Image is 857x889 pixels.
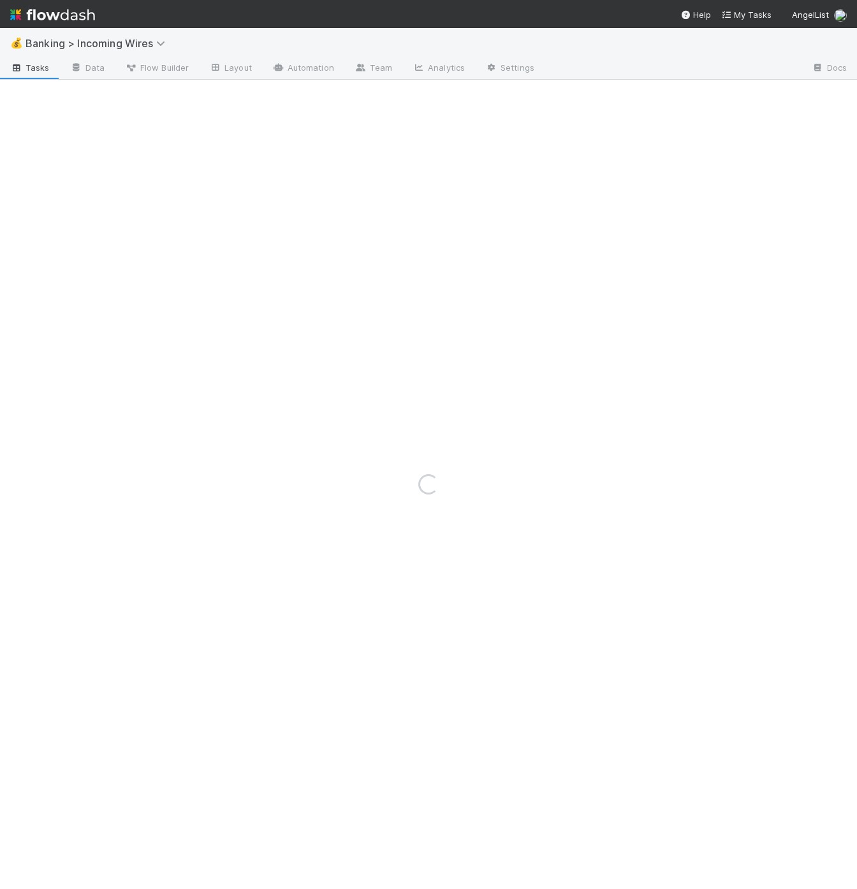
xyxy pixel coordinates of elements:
a: Flow Builder [115,59,199,79]
a: Docs [802,59,857,79]
div: Help [680,8,711,21]
img: avatar_eb751263-687b-4103-b8bd-7a95983f73d1.png [834,9,847,22]
span: My Tasks [721,10,772,20]
a: Layout [199,59,262,79]
span: Flow Builder [125,61,189,74]
a: Analytics [402,59,475,79]
a: My Tasks [721,8,772,21]
a: Settings [475,59,545,79]
span: 💰 [10,38,23,48]
a: Team [344,59,402,79]
a: Data [60,59,115,79]
a: Automation [262,59,344,79]
span: AngelList [792,10,829,20]
span: Banking > Incoming Wires [26,37,172,50]
span: Tasks [10,61,50,74]
img: logo-inverted-e16ddd16eac7371096b0.svg [10,4,95,25]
